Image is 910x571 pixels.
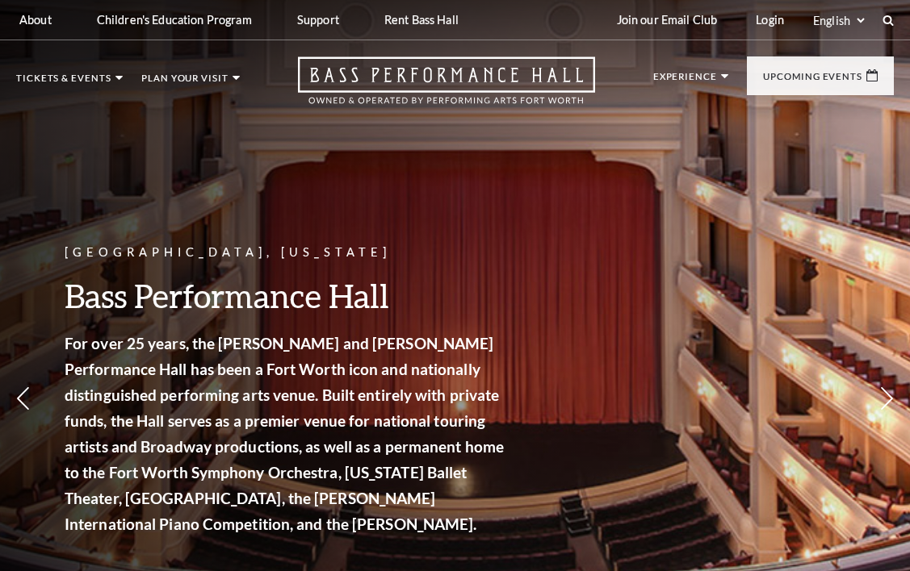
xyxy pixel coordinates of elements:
[384,13,459,27] p: Rent Bass Hall
[297,13,339,27] p: Support
[16,73,111,91] p: Tickets & Events
[65,243,509,263] p: [GEOGRAPHIC_DATA], [US_STATE]
[763,72,862,90] p: Upcoming Events
[65,275,509,316] h3: Bass Performance Hall
[141,73,229,91] p: Plan Your Visit
[65,334,504,533] strong: For over 25 years, the [PERSON_NAME] and [PERSON_NAME] Performance Hall has been a Fort Worth ico...
[97,13,252,27] p: Children's Education Program
[19,13,52,27] p: About
[810,13,867,28] select: Select:
[653,72,717,90] p: Experience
